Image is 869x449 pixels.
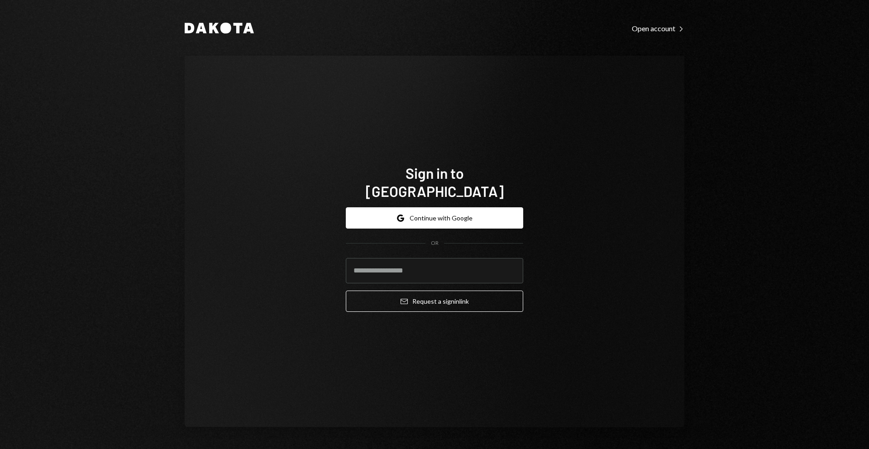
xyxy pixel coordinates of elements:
div: Open account [632,24,684,33]
div: OR [431,239,439,247]
button: Request a signinlink [346,291,523,312]
button: Continue with Google [346,207,523,229]
h1: Sign in to [GEOGRAPHIC_DATA] [346,164,523,200]
a: Open account [632,23,684,33]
